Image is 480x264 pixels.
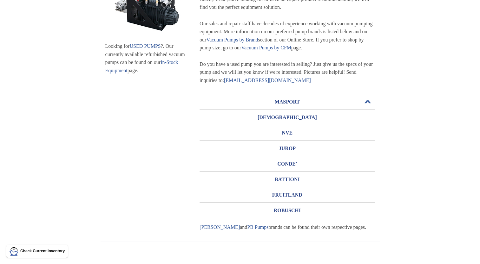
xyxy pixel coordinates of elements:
img: LMT Icon [10,247,18,256]
a: JUROP [200,141,375,156]
a: ROBUSCHI [200,203,375,218]
p: Check Current Inventory [20,248,65,254]
h3: BATTIONI [200,174,375,185]
h3: CONDE' [200,159,375,169]
a: PB Pumps [247,224,268,230]
span: Open or Close [364,100,372,104]
a: [PERSON_NAME] [200,224,240,230]
h3: JUROP [200,143,375,154]
a: [EMAIL_ADDRESS][DOMAIN_NAME] [224,78,311,83]
div: and brands can be found their own respective pages. [200,223,375,231]
h3: MASPORT [200,97,375,107]
a: MASPORTOpen or Close [200,94,375,109]
a: BATTIONI [200,172,375,187]
div: Looking for ?. Our currently available refurbished vacuum pumps can be found on our page. [105,42,189,74]
h3: FRUITLAND [200,190,375,200]
h3: [DEMOGRAPHIC_DATA] [200,112,375,123]
a: In-Stock Equipment [105,60,178,73]
a: Vacuum Pumps by CFM [241,45,291,50]
a: NVE [200,125,375,140]
a: FRUITLAND [200,187,375,202]
a: CONDE' [200,156,375,171]
h3: ROBUSCHI [200,205,375,216]
h3: NVE [200,128,375,138]
a: [DEMOGRAPHIC_DATA] [200,110,375,125]
a: Vacuum Pumps by Brand [206,37,258,42]
a: USED PUMPS [129,43,161,49]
